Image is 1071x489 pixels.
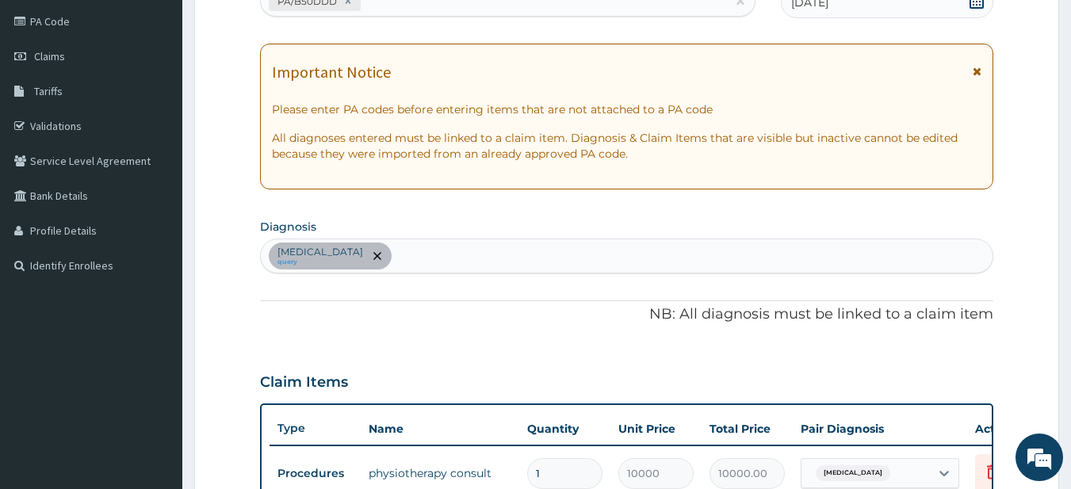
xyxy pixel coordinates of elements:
th: Total Price [702,413,793,445]
th: Unit Price [610,413,702,445]
th: Name [361,413,519,445]
p: Please enter PA codes before entering items that are not attached to a PA code [272,101,982,117]
div: Chat with us now [82,89,266,109]
label: Diagnosis [260,219,316,235]
span: remove selection option [370,249,384,263]
td: Procedures [270,459,361,488]
span: Claims [34,49,65,63]
span: We're online! [92,144,219,304]
th: Quantity [519,413,610,445]
h3: Claim Items [260,374,348,392]
p: All diagnoses entered must be linked to a claim item. Diagnosis & Claim Items that are visible bu... [272,130,982,162]
td: physiotherapy consult [361,457,519,489]
small: query [277,258,363,266]
span: [MEDICAL_DATA] [816,465,890,481]
textarea: Type your message and hit 'Enter' [8,323,302,378]
span: Tariffs [34,84,63,98]
th: Pair Diagnosis [793,413,967,445]
p: [MEDICAL_DATA] [277,246,363,258]
th: Actions [967,413,1046,445]
div: Minimize live chat window [260,8,298,46]
p: NB: All diagnosis must be linked to a claim item [260,304,994,325]
img: d_794563401_company_1708531726252_794563401 [29,79,64,119]
th: Type [270,414,361,443]
h1: Important Notice [272,63,391,81]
